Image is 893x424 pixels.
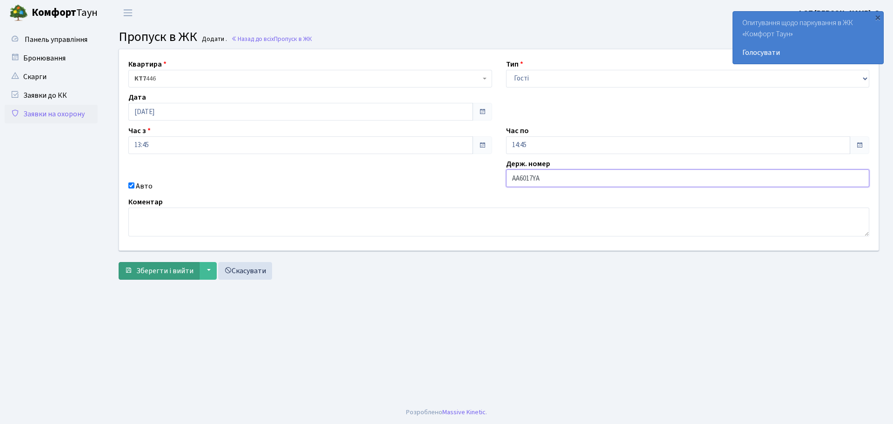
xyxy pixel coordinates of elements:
span: <b>КТ7</b>&nbsp;&nbsp;&nbsp;446 [128,70,492,87]
label: Дата [128,92,146,103]
a: ФОП [PERSON_NAME]. О. [797,7,882,19]
a: Скарги [5,67,98,86]
label: Держ. номер [506,158,550,169]
span: Панель управління [25,34,87,45]
button: Зберегти і вийти [119,262,200,280]
b: КТ7 [134,74,146,83]
span: Пропуск в ЖК [274,34,312,43]
a: Заявки до КК [5,86,98,105]
label: Тип [506,59,523,70]
b: Комфорт [32,5,76,20]
label: Час з [128,125,151,136]
img: logo.png [9,4,28,22]
label: Коментар [128,196,163,208]
div: Розроблено . [406,407,487,417]
small: Додати . [200,35,227,43]
div: Опитування щодо паркування в ЖК «Комфорт Таун» [733,12,883,64]
span: Зберегти і вийти [136,266,193,276]
a: Панель управління [5,30,98,49]
a: Massive Kinetic [442,407,486,417]
button: Переключити навігацію [116,5,140,20]
label: Час по [506,125,529,136]
a: Голосувати [742,47,874,58]
a: Заявки на охорону [5,105,98,123]
label: Квартира [128,59,167,70]
span: Таун [32,5,98,21]
label: Авто [136,181,153,192]
div: × [873,13,882,22]
input: AA0001AA [506,169,870,187]
a: Бронювання [5,49,98,67]
a: Назад до всіхПропуск в ЖК [231,34,312,43]
b: ФОП [PERSON_NAME]. О. [797,8,882,18]
a: Скасувати [218,262,272,280]
span: <b>КТ7</b>&nbsp;&nbsp;&nbsp;446 [134,74,480,83]
span: Пропуск в ЖК [119,27,197,46]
